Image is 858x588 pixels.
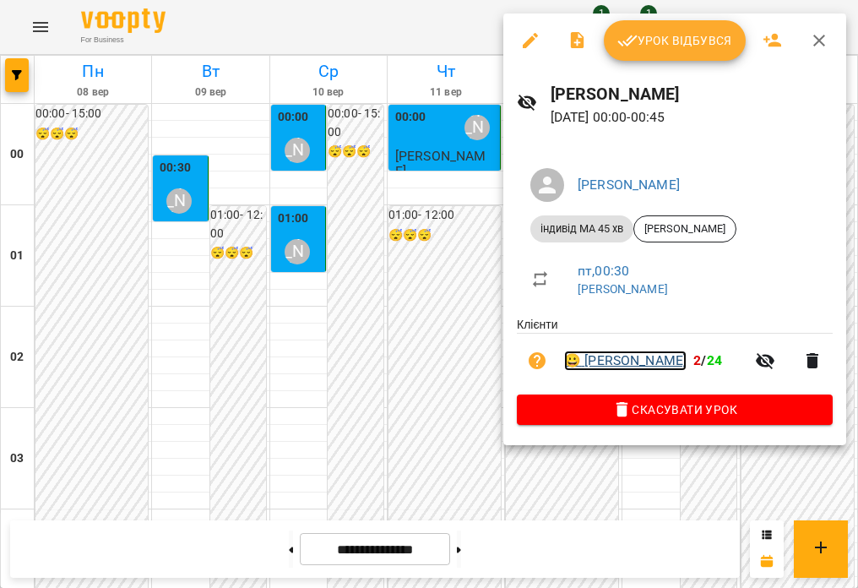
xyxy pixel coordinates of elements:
[517,340,557,381] button: Візит ще не сплачено. Додати оплату?
[517,395,833,425] button: Скасувати Урок
[604,20,746,61] button: Урок відбувся
[578,177,680,193] a: [PERSON_NAME]
[693,352,701,368] span: 2
[551,107,833,128] p: [DATE] 00:00 - 00:45
[564,351,687,371] a: 😀 [PERSON_NAME]
[693,352,722,368] b: /
[517,316,833,395] ul: Клієнти
[617,30,732,51] span: Урок відбувся
[578,263,629,279] a: пт , 00:30
[551,81,833,107] h6: [PERSON_NAME]
[633,215,736,242] div: [PERSON_NAME]
[707,352,722,368] span: 24
[578,282,668,296] a: [PERSON_NAME]
[530,221,633,237] span: індивід МА 45 хв
[530,400,819,420] span: Скасувати Урок
[634,221,736,237] span: [PERSON_NAME]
